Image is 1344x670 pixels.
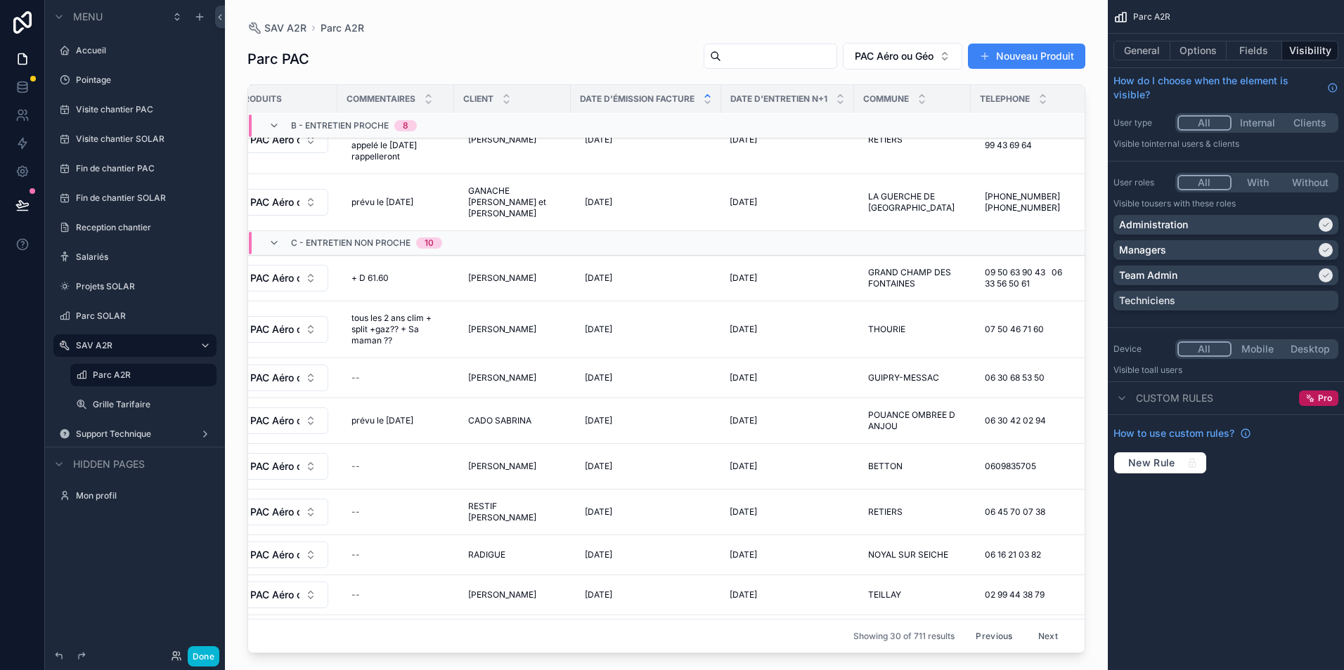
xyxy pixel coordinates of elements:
button: Without [1284,175,1336,190]
button: Select Button [238,407,328,434]
label: Fin de chantier PAC [76,163,214,174]
span: [DATE] [730,461,757,472]
label: Visite chantier SOLAR [76,133,214,145]
span: How do I choose when the element is visible? [1113,74,1322,102]
button: Mobile [1232,341,1284,357]
span: Pro [1318,393,1332,404]
span: b - entretien proche [291,120,389,131]
span: [PERSON_NAME] [468,372,536,383]
a: Parc A2R [321,21,364,35]
label: Grille Tarifaire [93,399,214,410]
label: Visite chantier PAC [76,104,214,115]
button: Options [1170,41,1227,60]
label: Parc A2R [93,369,208,381]
span: Hidden pages [73,457,145,471]
button: Select Button [238,541,328,568]
button: Select Button [238,189,328,216]
label: Support Technique [76,428,194,440]
span: [PERSON_NAME] [468,461,536,472]
span: BETTON [868,461,903,472]
a: How to use custom rules? [1113,426,1251,440]
div: -- [351,549,360,560]
span: RADIGUE [468,549,505,560]
span: How to use custom rules? [1113,426,1234,440]
span: GRAND CHAMP DES FONTAINES [868,267,957,289]
button: Select Button [238,126,328,153]
label: Fin de chantier SOLAR [76,192,214,204]
span: 09 50 63 90 43 06 33 56 50 61 [985,267,1073,289]
button: Select Button [843,43,962,70]
span: THOURIE [868,324,905,335]
div: -- [351,506,360,518]
span: [DATE] [585,134,612,145]
span: + D 61.60 [351,272,389,284]
div: -- [351,372,360,383]
span: PAC Aéro ou Géo [250,195,299,209]
span: tous les 2 ans clim + split +gaz?? + Sa maman ?? [351,313,440,346]
label: Parc SOLAR [76,310,214,322]
span: LA GUERCHE DE [GEOGRAPHIC_DATA] [868,191,957,214]
span: [DATE] [585,415,612,426]
span: Parc A2R [1133,11,1170,22]
span: RETIERS [868,506,903,518]
button: Visibility [1282,41,1338,60]
label: Reception chantier [76,222,214,233]
button: Select Button [238,453,328,480]
p: Techniciens [1119,294,1175,308]
button: Select Button [238,364,328,391]
button: Internal [1232,115,1284,131]
span: Internal users & clients [1149,138,1239,149]
a: Nouveau Produit [968,44,1085,69]
button: Select Button [238,265,328,291]
span: [PHONE_NUMBER] [PHONE_NUMBER] [985,191,1073,214]
div: 8 [403,120,408,131]
span: PAC Aéro ou Géo [250,371,299,385]
label: Pointage [76,74,214,86]
button: Select Button [238,499,328,525]
span: Client [463,93,493,105]
span: PAC Aéro ou Géo [250,414,299,428]
span: prévu le [DATE] [351,415,413,426]
span: New Rule [1123,456,1181,469]
span: Menu [73,10,103,24]
span: [DATE] [730,324,757,335]
span: PAC Aéro ou Géo [250,271,299,285]
p: Visible to [1113,138,1338,150]
span: Users with these roles [1149,198,1236,209]
button: Previous [966,625,1022,647]
span: [DATE] [730,272,757,284]
span: Showing 30 of 711 results [853,631,955,642]
button: New Rule [1113,452,1207,474]
span: SAV A2R [264,21,306,35]
button: Desktop [1284,341,1336,357]
button: General [1113,41,1170,60]
span: GUIPRY-MESSAC [868,372,939,383]
span: Commentaires [347,93,415,105]
span: RESTIF [PERSON_NAME] [468,501,557,523]
label: Mon profil [76,490,214,501]
span: [PERSON_NAME] [468,272,536,284]
p: Visible to [1113,364,1338,376]
span: GANACHE [PERSON_NAME] et [PERSON_NAME] [468,185,557,219]
span: POUANCE OMBREE D ANJOU [868,409,957,432]
a: How do I choose when the element is visible? [1113,74,1338,102]
span: Custom rules [1136,391,1213,405]
span: [DATE] [585,506,612,518]
span: 07 50 46 71 60 [985,324,1044,335]
div: -- [351,589,360,600]
span: 02 99 44 38 79 [985,589,1045,600]
span: 06 45 70 07 38 [985,506,1045,518]
span: [DATE] [585,461,612,472]
button: Clients [1284,115,1336,131]
span: [PERSON_NAME] [468,589,536,600]
span: Commune [863,93,909,105]
span: 06 30 68 53 50 [985,372,1045,383]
